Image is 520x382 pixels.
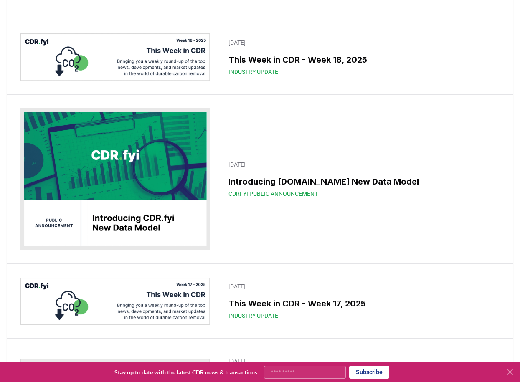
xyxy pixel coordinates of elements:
h3: This Week in CDR - Week 18, 2025 [228,53,495,66]
p: [DATE] [228,282,495,291]
img: This Week in CDR - Week 17, 2025 blog post image [20,278,210,325]
h3: Introducing [DOMAIN_NAME] New Data Model [228,175,495,188]
p: [DATE] [228,38,495,47]
span: Industry Update [228,68,278,76]
p: [DATE] [228,357,495,365]
a: [DATE]This Week in CDR - Week 18, 2025Industry Update [223,33,500,81]
a: [DATE]This Week in CDR - Week 17, 2025Industry Update [223,277,500,325]
a: [DATE]Introducing [DOMAIN_NAME] New Data ModelCDRfyi Public Announcement [223,155,500,203]
p: [DATE] [228,160,495,169]
img: This Week in CDR - Week 18, 2025 blog post image [20,33,210,81]
h3: This Week in CDR - Week 17, 2025 [228,297,495,310]
span: Industry Update [228,311,278,320]
span: CDRfyi Public Announcement [228,190,318,198]
img: Introducing CDR.fyi New Data Model blog post image [20,108,210,250]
